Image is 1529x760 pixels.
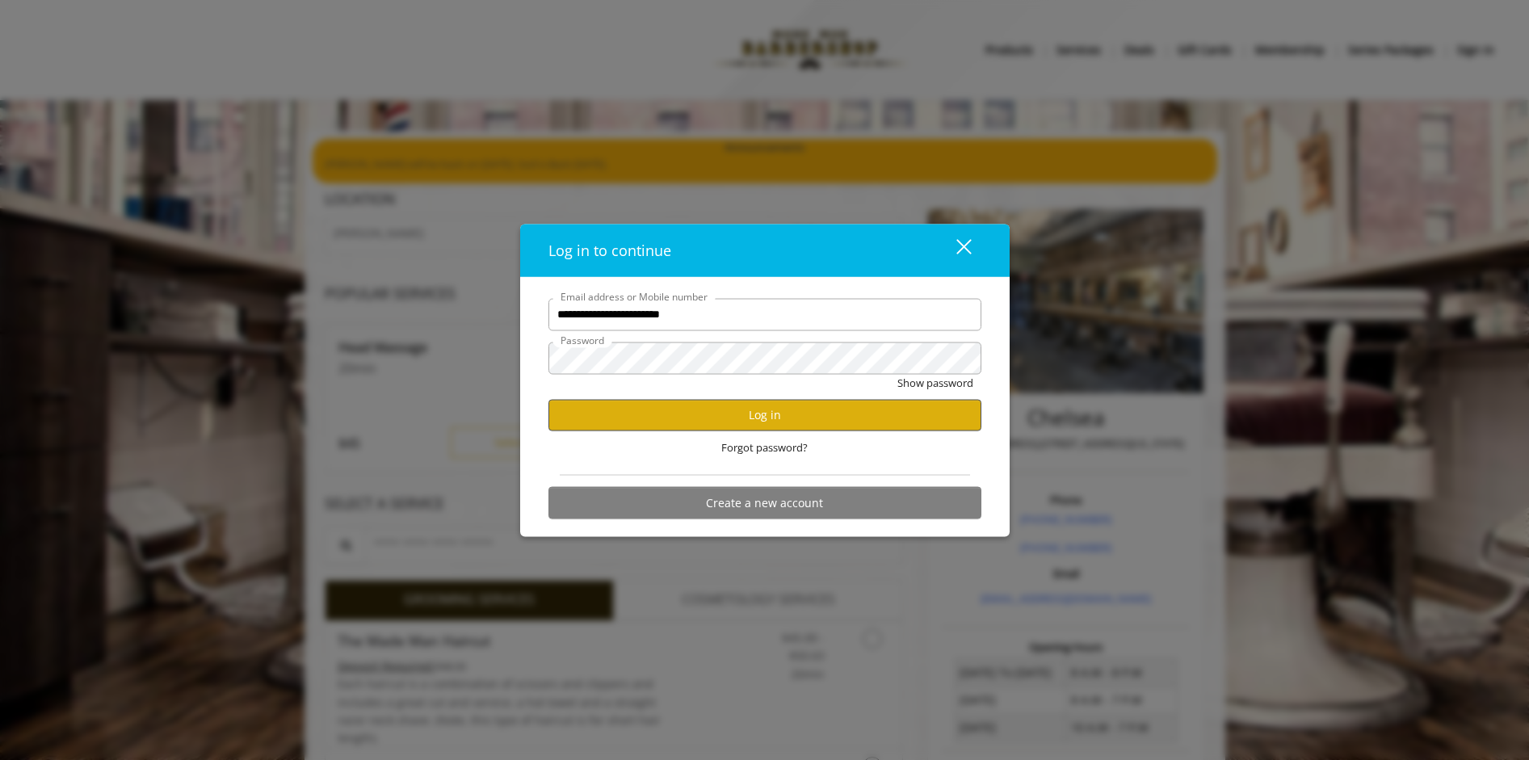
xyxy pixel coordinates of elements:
input: Password [548,342,981,374]
label: Password [552,332,612,347]
button: Show password [897,374,973,391]
button: Create a new account [548,487,981,519]
label: Email address or Mobile number [552,288,716,304]
span: Log in to continue [548,240,671,259]
div: close dialog [938,238,970,262]
input: Email address or Mobile number [548,298,981,330]
button: Log in [548,399,981,430]
button: close dialog [926,233,981,267]
span: Forgot password? [721,439,808,456]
